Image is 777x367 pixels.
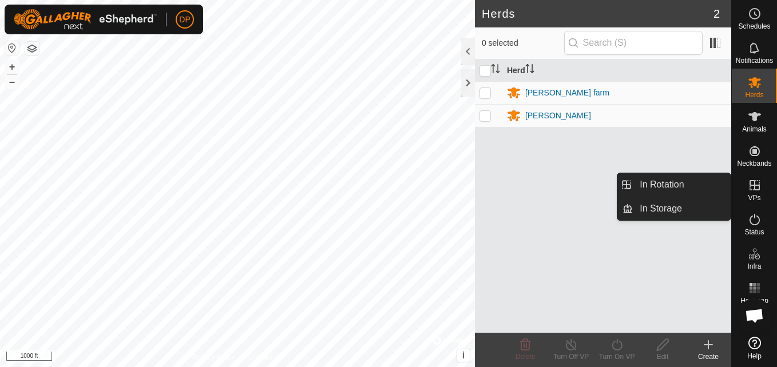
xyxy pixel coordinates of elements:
[525,87,609,99] div: [PERSON_NAME] farm
[742,126,767,133] span: Animals
[491,66,500,75] p-sorticon: Activate to sort
[564,31,703,55] input: Search (S)
[737,160,771,167] span: Neckbands
[25,42,39,55] button: Map Layers
[713,5,720,22] span: 2
[192,352,235,362] a: Privacy Policy
[502,59,731,82] th: Herd
[594,352,640,362] div: Turn On VP
[462,350,465,360] span: i
[179,14,190,26] span: DP
[740,297,768,304] span: Heatmap
[747,353,762,360] span: Help
[617,197,731,220] li: In Storage
[5,41,19,55] button: Reset Map
[633,197,731,220] a: In Storage
[14,9,157,30] img: Gallagher Logo
[482,37,564,49] span: 0 selected
[633,173,731,196] a: In Rotation
[5,75,19,89] button: –
[748,194,760,201] span: VPs
[747,263,761,270] span: Infra
[745,91,763,98] span: Herds
[640,178,684,192] span: In Rotation
[525,66,534,75] p-sorticon: Activate to sort
[744,229,764,236] span: Status
[525,110,591,122] div: [PERSON_NAME]
[640,352,685,362] div: Edit
[732,332,777,364] a: Help
[482,7,713,21] h2: Herds
[548,352,594,362] div: Turn Off VP
[738,23,770,30] span: Schedules
[685,352,731,362] div: Create
[516,353,536,361] span: Delete
[640,202,682,216] span: In Storage
[617,173,731,196] li: In Rotation
[738,298,772,333] div: Open chat
[457,349,470,362] button: i
[249,352,283,362] a: Contact Us
[736,57,773,64] span: Notifications
[5,60,19,74] button: +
